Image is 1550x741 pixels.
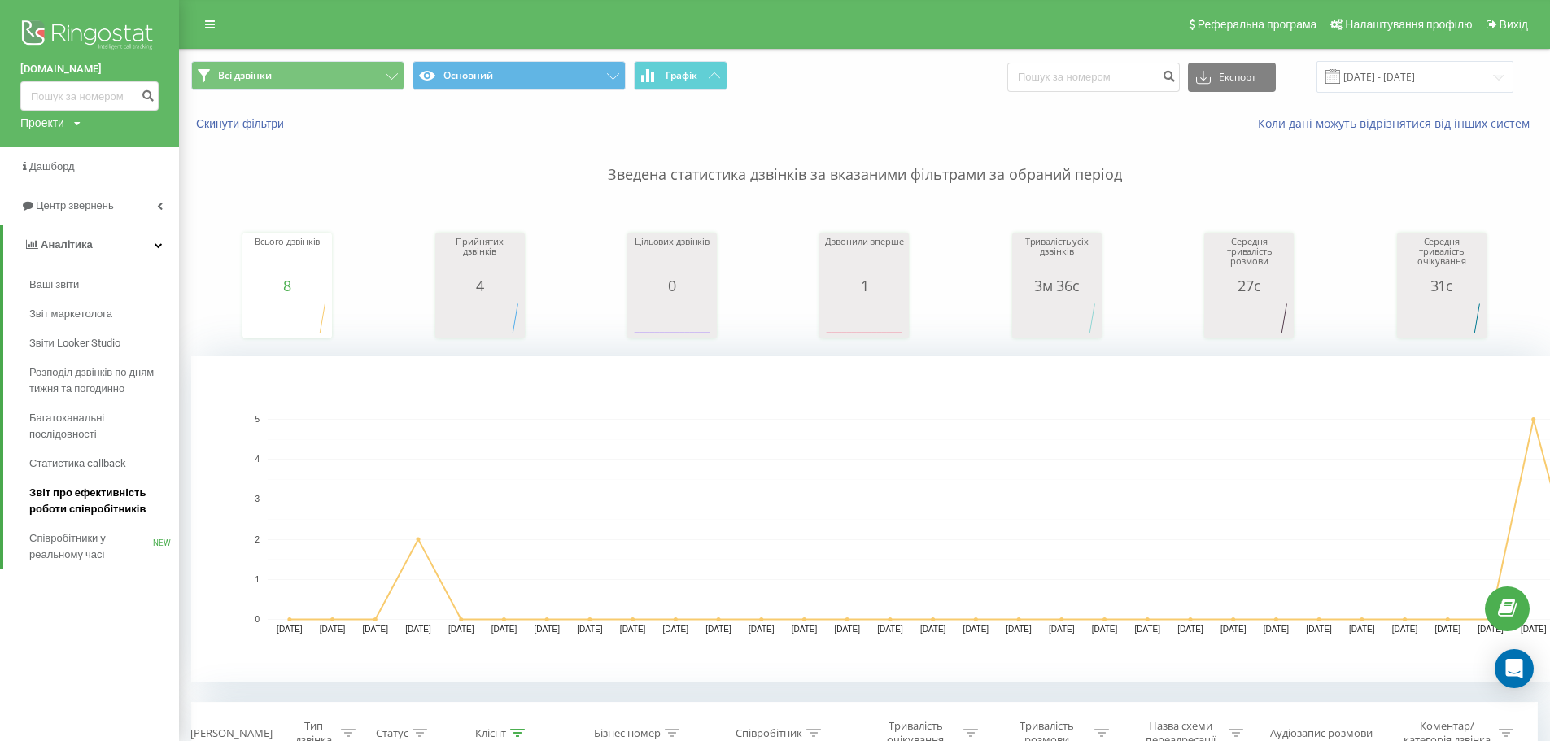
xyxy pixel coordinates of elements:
button: Експорт [1188,63,1276,92]
text: [DATE] [877,625,903,634]
button: Всі дзвінки [191,61,404,90]
text: 4 [255,455,260,464]
text: [DATE] [749,625,775,634]
text: [DATE] [1220,625,1247,634]
div: Open Intercom Messenger [1495,649,1534,688]
div: 27с [1208,277,1290,294]
text: [DATE] [963,625,989,634]
span: Багатоканальні послідовності [29,410,171,442]
div: 8 [247,277,328,294]
text: [DATE] [320,625,346,634]
text: [DATE] [834,625,860,634]
text: [DATE] [363,625,389,634]
span: Розподіл дзвінків по дням тижня та погодинно [29,364,171,397]
text: [DATE] [1435,625,1461,634]
text: [DATE] [1521,625,1547,634]
text: [DATE] [1306,625,1332,634]
img: Ringostat logo [20,16,159,57]
span: Статистика callback [29,455,126,472]
div: Співробітник [736,726,802,740]
svg: A chart. [247,294,328,342]
text: 3 [255,495,260,504]
a: Звіт маркетолога [29,299,179,329]
div: Всього дзвінків [247,237,328,277]
a: Розподіл дзвінків по дням тижня та погодинно [29,358,179,403]
text: [DATE] [1349,625,1375,634]
div: [PERSON_NAME] [190,726,273,740]
text: 2 [255,535,260,544]
text: [DATE] [277,625,303,634]
a: Статистика callback [29,449,179,478]
a: Аналiтика [3,225,179,264]
text: [DATE] [620,625,646,634]
span: Звіт маркетолога [29,306,112,322]
button: Скинути фільтри [191,116,292,131]
span: Центр звернень [36,199,114,211]
p: Зведена статистика дзвінків за вказаними фільтрами за обраний період [191,132,1538,185]
div: Аудіозапис розмови [1270,726,1373,740]
a: Співробітники у реальному часіNEW [29,524,179,569]
span: Дашборд [29,160,75,172]
text: [DATE] [1177,625,1203,634]
text: [DATE] [1006,625,1032,634]
text: 5 [255,415,260,424]
a: Ваші звіти [29,270,179,299]
a: Звіт про ефективність роботи співробітників [29,478,179,524]
div: Клієнт [475,726,506,740]
div: 4 [439,277,521,294]
svg: A chart. [1016,294,1098,342]
span: Налаштування профілю [1345,18,1472,31]
span: Ваші звіти [29,277,79,293]
span: Всі дзвінки [218,69,272,82]
div: Бізнес номер [594,726,661,740]
div: Тривалість усіх дзвінків [1016,237,1098,277]
div: Проекти [20,115,64,131]
button: Основний [413,61,626,90]
button: Графік [634,61,727,90]
text: [DATE] [1478,625,1504,634]
svg: A chart. [823,294,905,342]
span: Співробітники у реальному часі [29,530,153,563]
text: [DATE] [448,625,474,634]
span: Аналiтика [41,238,93,251]
div: Середня тривалість розмови [1208,237,1290,277]
input: Пошук за номером [20,81,159,111]
text: 0 [255,615,260,624]
input: Пошук за номером [1007,63,1180,92]
div: Прийнятих дзвінків [439,237,521,277]
div: 3м 36с [1016,277,1098,294]
div: 1 [823,277,905,294]
a: Багатоканальні послідовності [29,403,179,449]
text: [DATE] [1049,625,1075,634]
text: [DATE] [705,625,731,634]
div: Дзвонили вперше [823,237,905,277]
div: Статус [376,726,408,740]
text: 1 [255,575,260,584]
text: [DATE] [920,625,946,634]
text: [DATE] [534,625,560,634]
text: [DATE] [405,625,431,634]
a: Коли дані можуть відрізнятися вiд інших систем [1258,116,1538,131]
svg: A chart. [1208,294,1290,342]
svg: A chart. [1401,294,1482,342]
text: [DATE] [792,625,818,634]
div: 31с [1401,277,1482,294]
text: [DATE] [577,625,603,634]
text: [DATE] [663,625,689,634]
svg: A chart. [631,294,713,342]
text: [DATE] [1092,625,1118,634]
span: Графік [666,70,697,81]
text: [DATE] [491,625,517,634]
span: Реферальна програма [1198,18,1317,31]
div: A chart. [439,294,521,342]
div: 0 [631,277,713,294]
a: Звіти Looker Studio [29,329,179,358]
span: Вихід [1500,18,1528,31]
div: Цільових дзвінків [631,237,713,277]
